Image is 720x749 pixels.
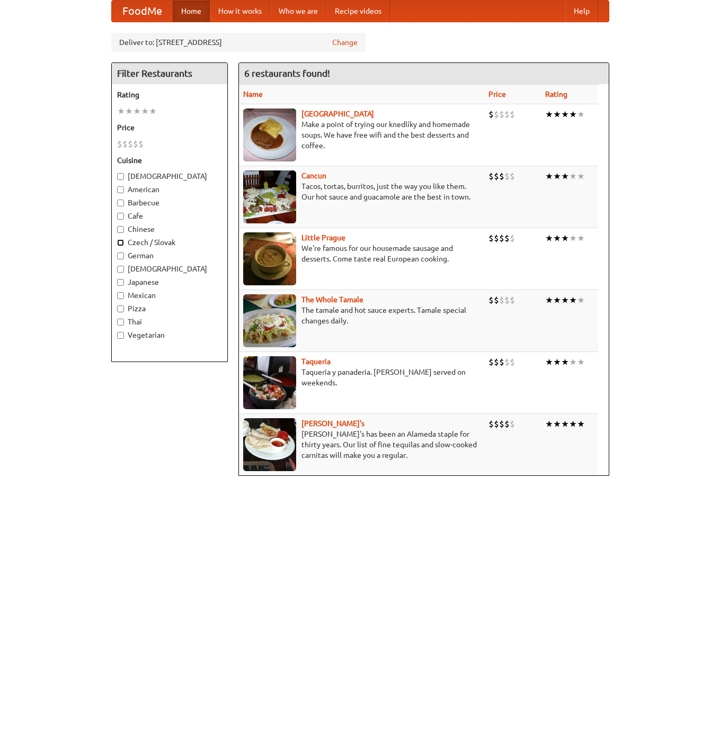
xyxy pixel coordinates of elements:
[569,294,577,306] li: ★
[125,105,133,117] li: ★
[117,266,124,273] input: [DEMOGRAPHIC_DATA]
[243,232,296,285] img: littleprague.jpg
[577,294,585,306] li: ★
[117,211,222,221] label: Cafe
[301,419,365,428] a: [PERSON_NAME]'s
[117,184,222,195] label: American
[133,138,138,150] li: $
[569,232,577,244] li: ★
[117,317,222,327] label: Thai
[210,1,270,22] a: How it works
[243,429,481,461] p: [PERSON_NAME]'s has been an Alameda staple for thirty years. Our list of fine tequilas and slow-c...
[117,319,124,326] input: Thai
[173,1,210,22] a: Home
[117,264,222,274] label: [DEMOGRAPHIC_DATA]
[494,232,499,244] li: $
[128,138,133,150] li: $
[243,367,481,388] p: Taqueria y panaderia. [PERSON_NAME] served on weekends.
[545,356,553,368] li: ★
[561,170,569,182] li: ★
[499,294,504,306] li: $
[494,170,499,182] li: $
[569,418,577,430] li: ★
[117,330,222,340] label: Vegetarian
[510,418,515,430] li: $
[301,357,331,366] b: Taqueria
[117,224,222,234] label: Chinese
[117,290,222,301] label: Mexican
[569,170,577,182] li: ★
[244,68,330,78] ng-pluralize: 6 restaurants found!
[243,243,481,264] p: We're famous for our housemade sausage and desserts. Come taste real European cooking.
[117,213,124,220] input: Cafe
[504,356,510,368] li: $
[510,356,515,368] li: $
[243,109,296,161] img: czechpoint.jpg
[545,294,553,306] li: ★
[122,138,128,150] li: $
[301,172,326,180] b: Cancun
[149,105,157,117] li: ★
[141,105,149,117] li: ★
[545,90,567,98] a: Rating
[504,109,510,120] li: $
[504,418,510,430] li: $
[553,356,561,368] li: ★
[301,110,374,118] a: [GEOGRAPHIC_DATA]
[488,294,494,306] li: $
[301,233,345,242] a: Little Prague
[117,197,222,208] label: Barbecue
[111,33,366,52] div: Deliver to: [STREET_ADDRESS]
[545,170,553,182] li: ★
[332,37,358,48] a: Change
[569,109,577,120] li: ★
[138,138,144,150] li: $
[112,1,173,22] a: FoodMe
[494,418,499,430] li: $
[243,418,296,471] img: pedros.jpg
[117,173,124,180] input: [DEMOGRAPHIC_DATA]
[488,418,494,430] li: $
[488,109,494,120] li: $
[117,305,124,312] input: Pizza
[117,292,124,299] input: Mexican
[117,138,122,150] li: $
[117,252,124,259] input: German
[553,170,561,182] li: ★
[117,186,124,193] input: American
[545,109,553,120] li: ★
[117,105,125,117] li: ★
[499,109,504,120] li: $
[243,119,481,151] p: Make a point of trying our knedlíky and homemade soups. We have free wifi and the best desserts a...
[494,356,499,368] li: $
[117,250,222,261] label: German
[326,1,390,22] a: Recipe videos
[117,279,124,286] input: Japanese
[243,170,296,223] img: cancun.jpg
[117,122,222,133] h5: Price
[577,170,585,182] li: ★
[117,239,124,246] input: Czech / Slovak
[117,171,222,182] label: [DEMOGRAPHIC_DATA]
[243,294,296,347] img: wholetamale.jpg
[577,232,585,244] li: ★
[553,109,561,120] li: ★
[117,332,124,339] input: Vegetarian
[561,418,569,430] li: ★
[561,232,569,244] li: ★
[243,90,263,98] a: Name
[561,294,569,306] li: ★
[553,294,561,306] li: ★
[117,277,222,287] label: Japanese
[565,1,598,22] a: Help
[117,155,222,166] h5: Cuisine
[117,303,222,314] label: Pizza
[243,356,296,409] img: taqueria.jpg
[504,170,510,182] li: $
[488,170,494,182] li: $
[577,356,585,368] li: ★
[510,170,515,182] li: $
